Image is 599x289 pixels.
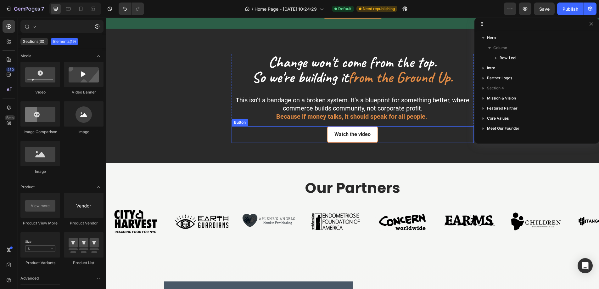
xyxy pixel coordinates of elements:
img: Concern Worldwide [267,189,326,218]
img: Arlene's Angels: Hand in Paw Healing [133,189,193,218]
div: Product List [64,260,104,266]
img: Earth Guardians [67,189,126,218]
p: Watch the video [228,112,265,122]
div: Button [127,102,141,108]
div: 450 [6,67,15,72]
h2: Our Partners [5,161,488,181]
div: Video [20,89,60,95]
input: Search Sections & Elements [20,20,104,33]
span: Default [338,6,351,12]
span: Home Page - [DATE] 10:24:29 [255,6,317,12]
span: Meet Our Founder [487,125,519,132]
span: Mission & Vision [487,95,516,101]
span: Advanced [20,275,39,281]
img: Tango2Research Foundation [467,189,526,218]
iframe: Design area [106,18,599,289]
div: Product View More [20,220,60,226]
span: from the Ground Up. [242,50,347,69]
div: Open Intercom Messenger [578,258,593,273]
span: The Marketplace [487,135,518,142]
span: Hero [487,35,496,41]
span: Media [20,53,31,59]
div: Product Variants [20,260,60,266]
span: Toggle open [93,182,104,192]
span: / [252,6,253,12]
p: 7 [41,5,44,13]
img: Endometriosis Foundation of America [200,189,259,218]
div: Publish [563,6,578,12]
span: Intro [487,65,495,71]
strong: Because if money talks, it should speak for all people. [170,95,321,103]
span: Core Values [487,115,509,122]
button: 7 [3,3,47,15]
img: F.A.R.M.S. [334,189,393,218]
div: Video Banner [64,89,104,95]
span: Section 4 [487,85,504,91]
div: Beta [5,115,15,120]
span: Toggle open [93,51,104,61]
span: Featured Partner [487,105,518,111]
p: Sections(30) [23,39,46,44]
span: Column [493,45,507,51]
span: Need republishing [363,6,395,12]
button: Publish [557,3,584,15]
span: Partner Logos [487,75,512,81]
span: Product [20,184,35,190]
div: Image Comparison [20,129,60,135]
button: Save [534,3,555,15]
p: Elements(19) [53,39,76,44]
img: Children Incorporated [400,189,460,218]
p: This isn’t a bandage on a broken system. It’s a blueprint for something better, where commerce bu... [126,78,367,95]
span: Save [539,6,550,12]
span: Toggle open [93,273,104,283]
div: Product Vendor [64,220,104,226]
div: Image [20,169,60,174]
span: Row 1 col [500,55,516,61]
h2: Change won't come from the top. So we're building it [126,36,368,68]
div: Undo/Redo [119,3,144,15]
a: Watch the video [221,109,272,125]
div: Image [64,129,104,135]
